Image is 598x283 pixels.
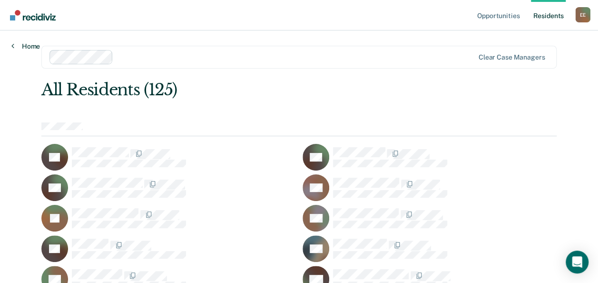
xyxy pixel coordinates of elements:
a: Home [11,42,40,51]
img: Recidiviz [10,10,56,20]
div: E E [575,7,590,22]
div: Open Intercom Messenger [566,251,588,273]
button: Profile dropdown button [575,7,590,22]
div: All Residents (125) [41,80,454,100]
div: Clear case managers [479,53,545,61]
